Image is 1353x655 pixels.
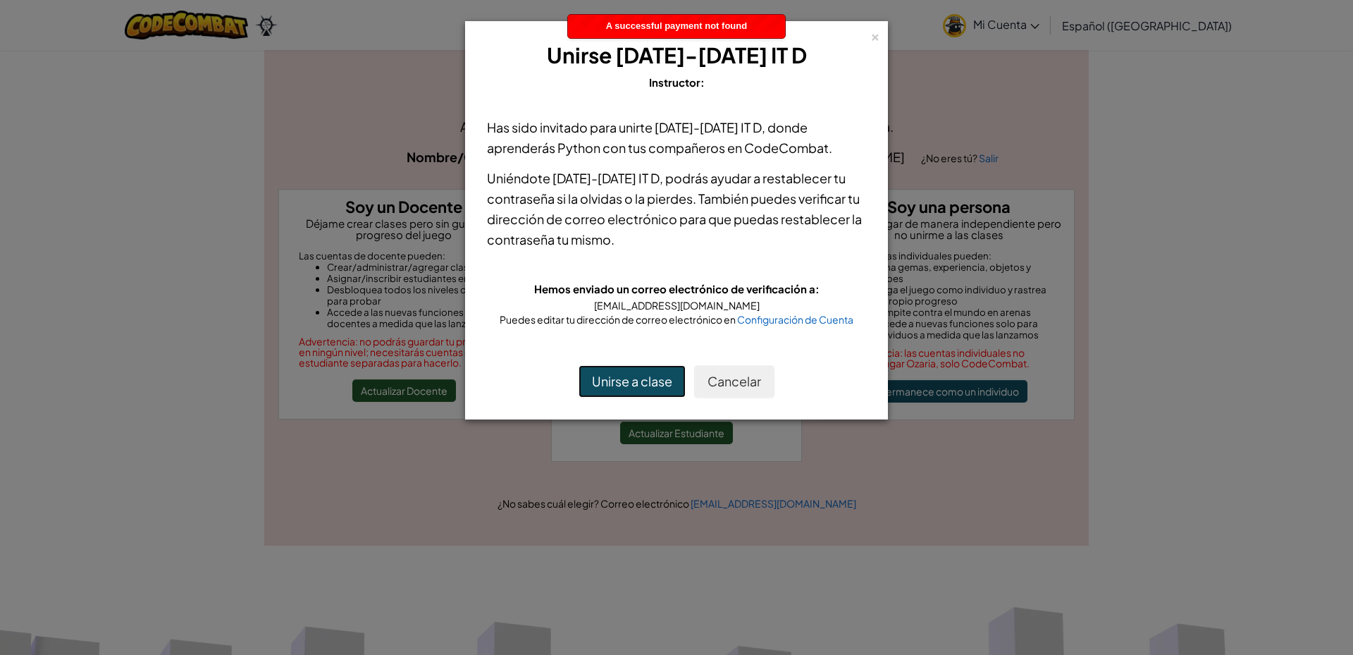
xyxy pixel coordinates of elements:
[487,119,655,135] span: Has sido invitado para unirte
[487,170,862,247] span: podrás ayudar a restablecer tu contraseña si la olvidas o la pierdes. También puedes verificar tu...
[500,313,737,326] span: Puedes editar tu dirección de correo electrónico en
[737,313,853,326] a: Configuración de Cuenta
[615,42,807,68] span: [DATE]-[DATE] IT D
[487,298,866,312] div: [EMAIL_ADDRESS][DOMAIN_NAME]
[655,119,762,135] span: [DATE]-[DATE] IT D
[552,170,660,186] span: [DATE]-[DATE] IT D
[600,140,832,156] span: con tus compañeros en CodeCombat.
[534,282,820,295] span: Hemos enviado un correo electrónico de verificación a:
[557,140,600,156] span: Python
[487,170,552,186] span: Uniéndote
[870,27,880,42] div: ×
[694,365,774,398] button: Cancelar
[660,170,665,186] span: ,
[579,365,686,398] button: Unirse a clase
[547,42,612,68] span: Unirse
[649,75,705,89] span: Instructor:
[606,20,747,31] span: A successful payment not found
